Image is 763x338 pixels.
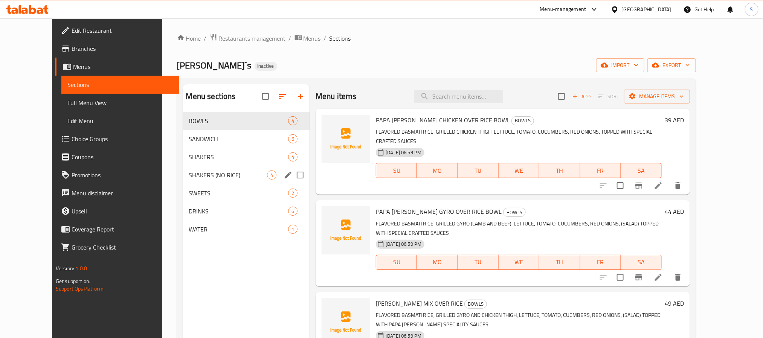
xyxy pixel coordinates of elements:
div: DRINKS6 [183,202,310,220]
span: Select to update [612,269,628,285]
button: WE [499,163,539,178]
span: Version: [56,263,74,273]
a: Edit menu item [654,181,663,190]
span: Sections [67,80,173,89]
div: Menu-management [540,5,586,14]
span: Menus [304,34,321,43]
span: Full Menu View [67,98,173,107]
button: TU [458,255,499,270]
span: Promotions [72,171,173,180]
input: search [414,90,503,103]
span: S [750,5,753,14]
span: BOWLS [504,208,525,217]
span: 4 [288,154,297,161]
span: 2 [288,190,297,197]
a: Full Menu View [61,94,179,112]
a: Restaurants management [210,33,286,43]
span: import [602,61,638,70]
h6: 44 AED [665,206,684,217]
span: Restaurants management [219,34,286,43]
span: 1.0.0 [75,263,87,273]
span: Menu disclaimer [72,189,173,198]
span: PAPA [PERSON_NAME] CHICKEN OVER RICE BOWL [376,114,510,126]
span: Select section [554,88,569,104]
span: Select section first [594,91,624,102]
span: Select to update [612,178,628,193]
span: Edit Menu [67,116,173,125]
span: Manage items [630,92,684,101]
span: [DATE] 06:59 PM [383,149,424,156]
div: Inactive [255,62,277,71]
div: items [267,171,276,180]
button: SU [376,163,417,178]
img: PAPA SHAH'S GYRO OVER RICE BOWL [322,206,370,254]
a: Promotions [55,166,179,184]
span: MO [420,257,455,268]
button: TH [539,255,580,270]
button: Branch-specific-item [630,268,648,286]
button: delete [669,268,687,286]
div: SWEETS [189,189,288,198]
span: Select all sections [258,88,273,104]
div: items [288,189,298,198]
a: Menus [55,58,179,76]
h2: Menu sections [186,91,236,102]
a: Coupons [55,148,179,166]
span: Sections [330,34,351,43]
span: [PERSON_NAME]`s [177,57,252,74]
span: TH [542,257,577,268]
div: items [288,152,298,161]
h6: 39 AED [665,115,684,125]
span: SA [624,257,659,268]
button: WE [499,255,539,270]
a: Support.OpsPlatform [56,284,104,294]
span: Menus [73,62,173,71]
p: FLAVORED BASMATI RICE, GRILLED GYRO (LAMB AND BEEF), LETTUCE, TOMATO, CUCUMBERS, RED ONIONS, (SAL... [376,219,662,238]
div: items [288,225,298,234]
button: export [647,58,696,72]
a: Sections [61,76,179,94]
span: Coupons [72,152,173,161]
button: TU [458,163,499,178]
span: BOWLS [189,116,288,125]
button: FR [580,255,621,270]
h2: Menu items [316,91,357,102]
button: FR [580,163,621,178]
div: [GEOGRAPHIC_DATA] [622,5,671,14]
span: TU [461,165,496,176]
p: FLAVORED BASMATI RICE, GRILLED GYRO AND CHICKEN THIGH, LETTUCE, TOMATO, CUCMBERS, RED ONIONS, (SA... [376,311,662,329]
span: Branches [72,44,173,53]
span: SU [379,165,414,176]
button: import [596,58,644,72]
span: SANDWICH [189,134,288,143]
a: Branches [55,40,179,58]
div: SWEETS2 [183,184,310,202]
li: / [204,34,207,43]
div: BOWLS [511,116,534,125]
div: SHAKERS4 [183,148,310,166]
span: Add [571,92,592,101]
span: Add item [569,91,594,102]
img: PAPA SHAH'S CHICKEN OVER RICE BOWL [322,115,370,163]
div: BOWLS4 [183,112,310,130]
span: SU [379,257,414,268]
button: Add section [291,87,310,105]
div: items [288,134,298,143]
span: WE [502,257,536,268]
span: Sort sections [273,87,291,105]
span: BOWLS [465,300,487,308]
button: Branch-specific-item [630,177,648,195]
span: TH [542,165,577,176]
div: DRINKS [189,207,288,216]
span: SHAKERS (NO RICE) [189,171,267,180]
div: WATER [189,225,288,234]
button: MO [417,163,458,178]
span: 6 [288,208,297,215]
div: items [288,207,298,216]
nav: breadcrumb [177,33,696,43]
span: WE [502,165,536,176]
button: MO [417,255,458,270]
nav: Menu sections [183,109,310,241]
